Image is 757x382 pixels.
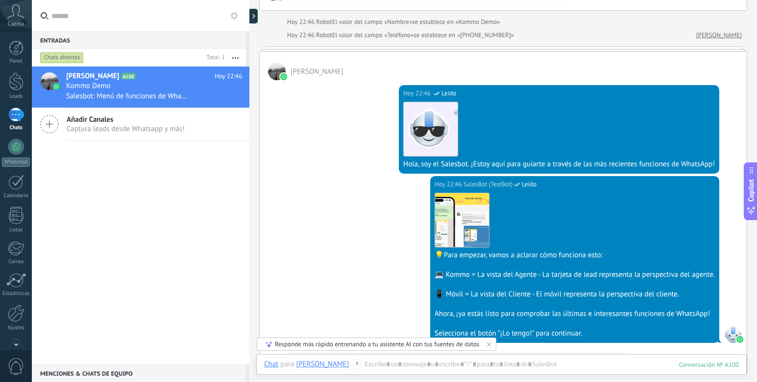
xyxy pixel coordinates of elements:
[248,9,258,23] div: Mostrar
[203,53,225,63] div: Total: 1
[67,124,185,134] span: Captura leads desde Whatsapp y más!
[2,291,30,297] div: Estadísticas
[280,73,287,80] img: waba.svg
[464,180,513,189] span: SalesBot (TestBot)
[268,63,286,80] span: Abigail
[746,179,756,202] span: Copilot
[414,30,514,40] span: se establece en «[PHONE_NUMBER]»
[287,17,316,27] div: Hoy 22:46
[280,360,294,369] span: para
[275,340,479,348] div: Responde más rápido entrenando a tu asistente AI con tus fuentes de datos
[2,125,30,131] div: Chats
[435,309,715,319] div: Ahora, ¡ya estás listo para comprobar las últimas e interesantes funciones de WhatsApp!
[435,270,715,280] div: 💻 Kommo = La vista del Agente - La tarjeta de lead representa la perspectiva del agente.
[67,115,185,124] span: Añadir Canales
[2,259,30,265] div: Correo
[8,21,24,27] span: Cuenta
[40,52,84,64] div: Chats abiertos
[66,81,111,91] span: Kommo Demo
[2,193,30,199] div: Calendario
[215,71,242,81] span: Hoy 22:46
[225,49,246,67] button: Más
[296,360,349,368] div: Abigail
[435,290,715,299] div: 📱 Móvil = La vista del Cliente - El móvil representa la perspectiva del cliente.
[316,18,332,26] span: Robot
[291,67,343,76] span: Abigail
[679,360,739,369] div: 100
[66,91,188,101] span: Salesbot: Menú de funciones de WhatsApp ¡Desbloquea la mensajería mejorada en WhatsApp! Haz clic ...
[53,83,60,90] img: icon
[121,73,135,79] span: A100
[287,30,316,40] div: Hoy 22:46
[2,227,30,233] div: Listas
[316,31,332,39] span: Robot
[435,250,715,260] div: 💡Para empezar, vamos a aclarar cómo funciona esto:
[522,180,537,189] span: Leído
[435,329,715,338] div: Selecciona el botón "¡Lo tengo!" para continuar.
[332,30,414,40] span: El valor del campo «Teléfono»
[435,180,464,189] div: Hoy 22:46
[412,17,500,27] span: se establece en «Kommo Demo»
[66,71,119,81] span: [PERSON_NAME]
[2,58,30,65] div: Panel
[32,67,249,108] a: avataricon[PERSON_NAME]A100Hoy 22:46Kommo DemoSalesbot: Menú de funciones de WhatsApp ¡Desbloquea...
[2,157,30,167] div: WhatsApp
[736,336,743,343] img: waba.svg
[696,30,742,40] a: [PERSON_NAME]
[724,325,742,343] span: SalesBot
[349,360,350,369] span: :
[32,364,246,382] div: Menciones & Chats de equipo
[332,17,412,27] span: El valor del campo «Nombre»
[403,159,715,169] div: Hola, soy el Salesbot. ¡Estoy aquí para guiarte a través de las más recientes funciones de WhatsApp!
[403,89,432,98] div: Hoy 22:46
[435,193,489,247] img: 901e669a-2200-4e4e-b75c-fc5d2d555dcc
[2,93,30,100] div: Leads
[32,31,246,49] div: Entradas
[2,325,30,331] div: Ajustes
[404,102,458,156] img: 183.png
[441,89,456,98] span: Leído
